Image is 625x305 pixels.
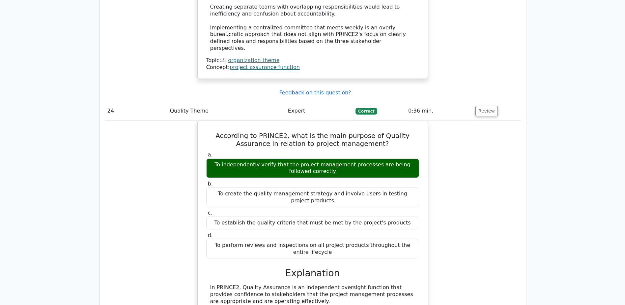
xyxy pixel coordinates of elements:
td: Quality Theme [167,102,285,120]
span: c. [208,210,213,216]
button: Review [475,106,498,116]
h5: According to PRINCE2, what is the main purpose of Quality Assurance in relation to project manage... [206,132,420,148]
div: Concept: [206,64,419,71]
h3: Explanation [210,268,415,279]
span: b. [208,181,213,187]
td: 0:36 min. [406,102,473,120]
div: To create the quality management strategy and involve users in testing project products [206,187,419,207]
td: 24 [105,102,167,120]
td: Expert [285,102,353,120]
a: organization theme [228,57,279,63]
span: a. [208,152,213,158]
a: Feedback on this question? [279,89,351,96]
div: To perform reviews and inspections on all project products throughout the entire lifecycle [206,239,419,259]
a: project assurance function [230,64,300,70]
div: To establish the quality criteria that must be met by the project's products [206,217,419,229]
div: Topic: [206,57,419,64]
span: Correct [355,108,377,115]
div: To independently verify that the project management processes are being followed correctly [206,158,419,178]
span: d. [208,232,213,238]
